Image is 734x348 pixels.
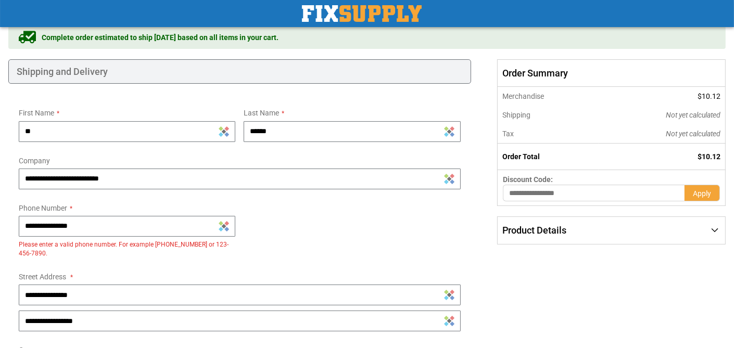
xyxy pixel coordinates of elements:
span: First Name [19,109,54,117]
img: Sticky Password [444,290,454,300]
span: Last Name [244,109,279,117]
span: Product Details [502,225,566,236]
img: Sticky Password [219,221,229,231]
th: Merchandise [497,87,599,106]
span: $10.12 [698,152,720,161]
span: Discount Code: [503,175,553,184]
span: $10.12 [698,92,720,100]
span: Please enter a valid phone number. For example [PHONE_NUMBER] or 123-456-7890. [19,241,229,257]
img: Sticky Password [219,126,229,137]
img: Fix Industrial Supply [302,5,422,22]
span: Shipping [502,111,530,119]
th: Tax [497,124,599,144]
img: Sticky Password [444,126,454,137]
strong: Order Total [502,152,540,161]
span: Complete order estimated to ship [DATE] based on all items in your cart. [42,32,279,43]
div: Shipping and Delivery [8,59,471,84]
button: Apply [685,185,720,201]
img: Sticky Password [444,316,454,326]
a: store logo [302,5,422,22]
img: Sticky Password [444,174,454,184]
span: Not yet calculated [666,111,720,119]
span: Apply [693,189,711,198]
span: Street Address [19,273,66,281]
span: Phone Number [19,204,67,212]
span: Order Summary [497,59,726,87]
span: Company [19,157,50,165]
span: Not yet calculated [666,130,720,138]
